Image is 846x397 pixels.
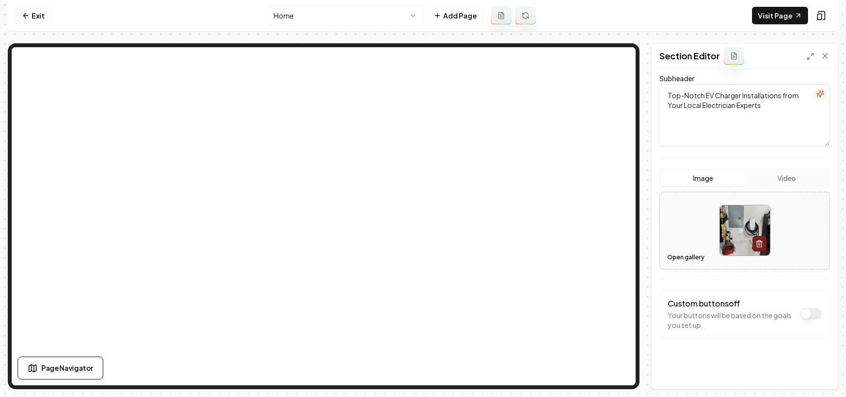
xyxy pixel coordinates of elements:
a: Visit Page [752,7,808,24]
button: Add Page [427,7,483,24]
p: Your buttons will be based on the goals you set up. [668,310,795,330]
button: Image [661,170,745,186]
button: Video [745,170,828,186]
button: Add admin page prompt [491,7,511,24]
img: image [720,205,770,255]
button: Open gallery [664,250,708,265]
button: Regenerate page [515,7,536,24]
span: Page Navigator [41,363,93,373]
h2: Section Editor [659,49,720,63]
a: Exit [16,7,51,24]
button: Add admin section prompt [724,47,744,65]
label: Subheader [659,74,695,83]
label: Custom buttons off [668,298,740,308]
button: Page Navigator [18,357,103,379]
